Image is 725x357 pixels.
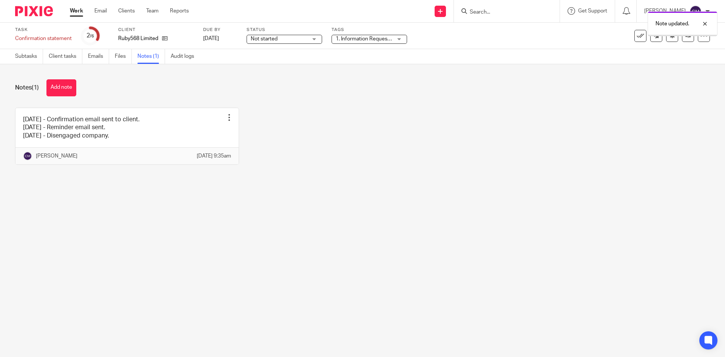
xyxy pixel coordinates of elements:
h1: Notes [15,84,39,92]
label: Tags [332,27,407,33]
a: Client tasks [49,49,82,64]
label: Status [247,27,322,33]
p: [PERSON_NAME] [36,152,77,160]
a: Files [115,49,132,64]
a: Subtasks [15,49,43,64]
span: [DATE] [203,36,219,41]
a: Emails [88,49,109,64]
a: Audit logs [171,49,200,64]
label: Due by [203,27,237,33]
p: Ruby568 Limited [118,35,158,42]
div: 2 [86,31,94,40]
img: svg%3E [23,151,32,161]
button: Add note [46,79,76,96]
span: 1. Information Requested + 1 [336,36,404,42]
div: Confirmation statement [15,35,72,42]
a: Team [146,7,159,15]
label: Task [15,27,72,33]
small: /6 [90,34,94,38]
a: Email [94,7,107,15]
img: Pixie [15,6,53,16]
a: Work [70,7,83,15]
p: Note updated. [656,20,689,28]
label: Client [118,27,194,33]
span: (1) [32,85,39,91]
a: Notes (1) [137,49,165,64]
span: Not started [251,36,278,42]
a: Clients [118,7,135,15]
p: [DATE] 9:35am [197,152,231,160]
img: svg%3E [690,5,702,17]
a: Reports [170,7,189,15]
